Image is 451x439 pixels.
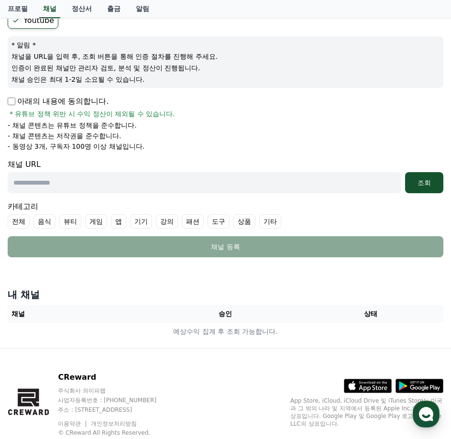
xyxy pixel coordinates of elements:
a: 이용약관 [58,420,88,427]
p: 아래의 내용에 동의합니다. [8,96,109,107]
p: - 동영상 3개, 구독자 100명 이상 채널입니다. [8,142,144,151]
label: 강의 [156,214,178,229]
a: 홈 [3,303,63,327]
p: 주식회사 와이피랩 [58,387,175,395]
label: 패션 [182,214,204,229]
a: 대화 [63,303,123,327]
span: 설정 [148,318,159,325]
div: 조회 [409,178,440,187]
h4: 내 채널 [8,288,443,301]
span: 대화 [88,318,99,326]
label: Youtube [8,12,58,29]
p: - 채널 콘텐츠는 유튜브 정책을 준수합니다. [8,121,137,130]
label: 전체 [8,214,30,229]
td: 예상수익 집계 후 조회 가능합니다. [8,323,443,340]
p: 채널 승인은 최대 1-2일 소요될 수 있습니다. [11,75,440,84]
p: 인증이 완료된 채널만 관리자 검토, 분석 및 정산이 진행됩니다. [11,63,440,73]
p: CReward [58,372,175,383]
button: 조회 [405,172,443,193]
label: 상품 [233,214,255,229]
label: 음식 [33,214,55,229]
label: 기타 [259,214,281,229]
label: 뷰티 [59,214,81,229]
div: 채널 URL [8,159,443,193]
th: 승인 [153,305,298,323]
p: - 채널 콘텐츠는 저작권을 준수합니다. [8,131,121,141]
div: 카테고리 [8,201,443,229]
th: 상태 [298,305,443,323]
span: 홈 [30,318,36,325]
label: 앱 [111,214,126,229]
p: 채널을 URL을 입력 후, 조회 버튼을 통해 인증 절차를 진행해 주세요. [11,52,440,61]
label: 도구 [208,214,230,229]
p: App Store, iCloud, iCloud Drive 및 iTunes Store는 미국과 그 밖의 나라 및 지역에서 등록된 Apple Inc.의 서비스 상표입니다. Goo... [290,397,443,428]
a: 개인정보처리방침 [91,420,137,427]
p: 주소 : [STREET_ADDRESS] [58,406,175,414]
th: 채널 [8,305,153,323]
span: * 유튜브 정책 위반 시 수익 정산이 제외될 수 있습니다. [10,109,175,119]
div: 채널 등록 [27,242,424,252]
p: 사업자등록번호 : [PHONE_NUMBER] [58,396,175,404]
label: 게임 [85,214,107,229]
p: © CReward All Rights Reserved. [58,429,175,437]
a: 설정 [123,303,184,327]
button: 채널 등록 [8,236,443,257]
label: 기기 [130,214,152,229]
